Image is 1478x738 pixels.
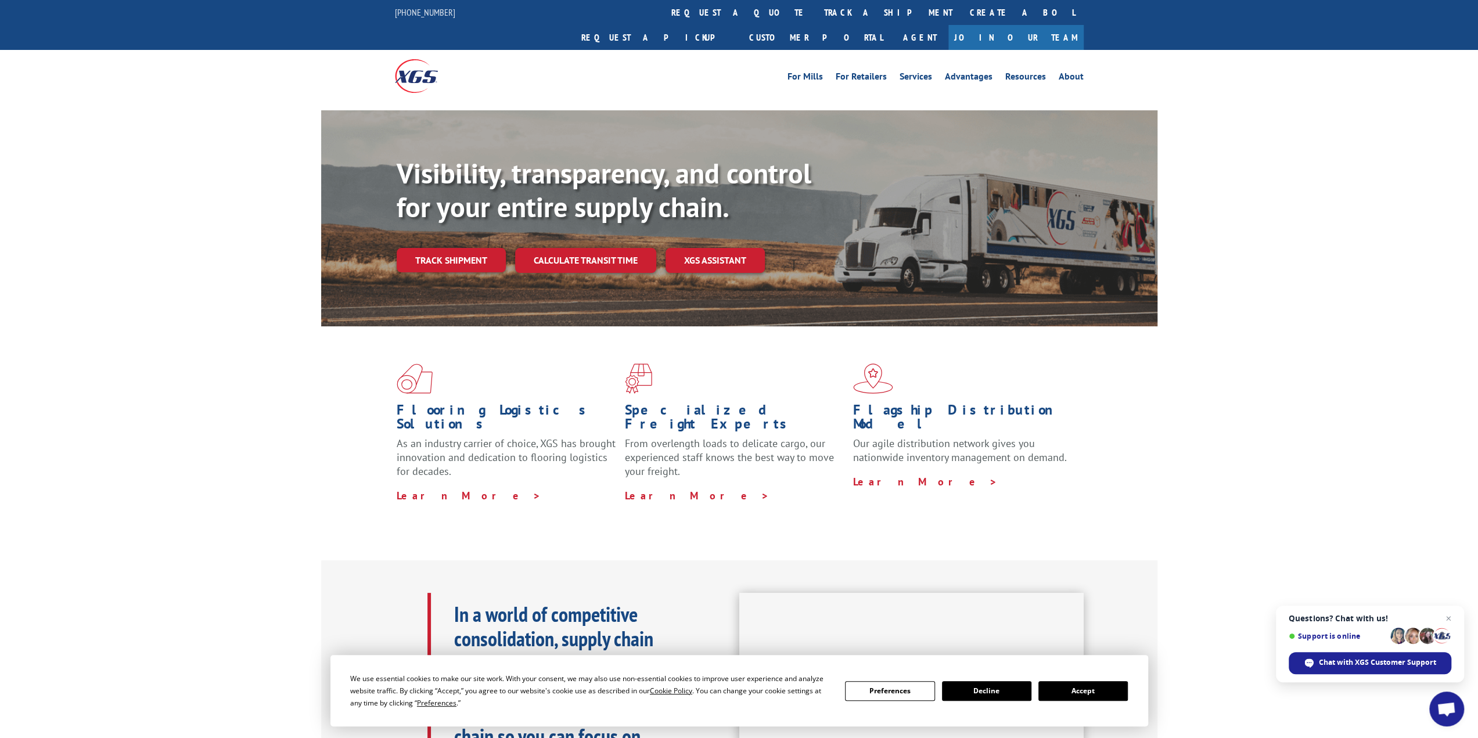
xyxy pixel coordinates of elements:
a: Track shipment [397,248,506,272]
a: Join Our Team [948,25,1084,50]
div: Cookie Consent Prompt [330,655,1148,726]
button: Preferences [845,681,934,701]
a: Resources [1005,72,1046,85]
div: Chat with XGS Customer Support [1289,652,1451,674]
button: Accept [1038,681,1128,701]
span: Support is online [1289,632,1386,640]
div: Open chat [1429,692,1464,726]
a: Calculate transit time [515,248,656,273]
span: Cookie Policy [650,686,692,696]
img: xgs-icon-flagship-distribution-model-red [853,363,893,394]
h1: Specialized Freight Experts [625,403,844,437]
span: Our agile distribution network gives you nationwide inventory management on demand. [853,437,1067,464]
img: xgs-icon-total-supply-chain-intelligence-red [397,363,433,394]
p: From overlength loads to delicate cargo, our experienced staff knows the best way to move your fr... [625,437,844,488]
a: Customer Portal [740,25,891,50]
span: Questions? Chat with us! [1289,614,1451,623]
a: Request a pickup [573,25,740,50]
span: Close chat [1441,611,1455,625]
span: As an industry carrier of choice, XGS has brought innovation and dedication to flooring logistics... [397,437,616,478]
h1: Flooring Logistics Solutions [397,403,616,437]
a: [PHONE_NUMBER] [395,6,455,18]
b: Visibility, transparency, and control for your entire supply chain. [397,155,811,225]
a: Agent [891,25,948,50]
a: Advantages [945,72,992,85]
a: Services [900,72,932,85]
a: About [1059,72,1084,85]
span: Preferences [417,698,456,708]
span: Chat with XGS Customer Support [1319,657,1436,668]
img: xgs-icon-focused-on-flooring-red [625,363,652,394]
button: Decline [942,681,1031,701]
a: Learn More > [397,489,541,502]
a: Learn More > [625,489,769,502]
h1: Flagship Distribution Model [853,403,1073,437]
a: XGS ASSISTANT [666,248,765,273]
a: For Mills [787,72,823,85]
a: Learn More > [853,475,998,488]
div: We use essential cookies to make our site work. With your consent, we may also use non-essential ... [350,672,831,709]
a: For Retailers [836,72,887,85]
